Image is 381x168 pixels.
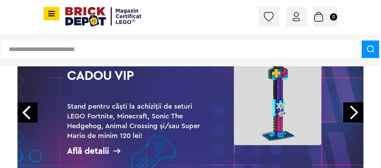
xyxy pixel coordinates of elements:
[67,102,207,131] h2: Stand pentru căști la achiziții de seturi LEGO Fortnite, Minecraft, Sonic The Hedgehog, Animal Cr...
[330,13,337,21] small: 0
[343,102,364,123] a: Next
[17,102,38,123] a: Prev
[67,147,207,155] div: Află detalii
[67,70,207,95] h1: Cadou VIP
